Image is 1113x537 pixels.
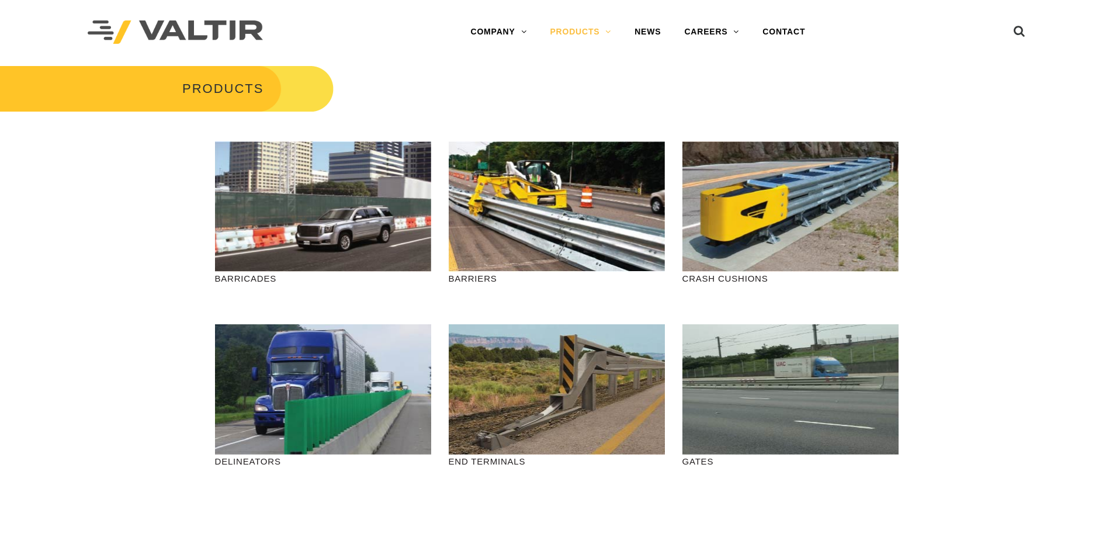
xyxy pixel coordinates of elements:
[538,20,623,44] a: PRODUCTS
[623,20,672,44] a: NEWS
[88,20,263,44] img: Valtir
[682,455,899,468] p: GATES
[449,455,665,468] p: END TERMINALS
[672,20,751,44] a: CAREERS
[215,455,431,468] p: DELINEATORS
[449,272,665,285] p: BARRIERS
[682,272,899,285] p: CRASH CUSHIONS
[751,20,817,44] a: CONTACT
[459,20,538,44] a: COMPANY
[215,272,431,285] p: BARRICADES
